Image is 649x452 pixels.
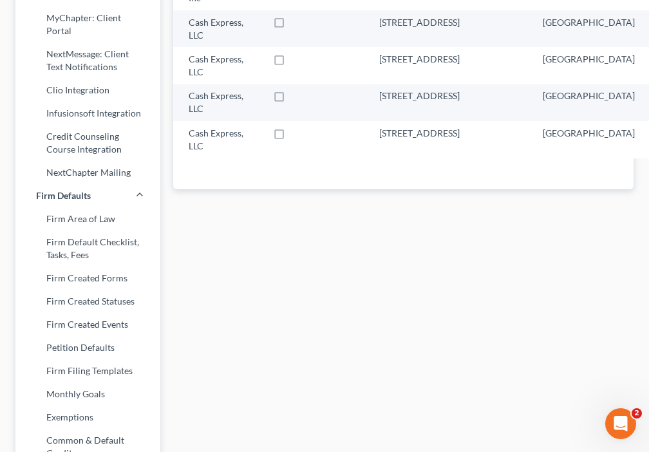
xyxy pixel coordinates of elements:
a: Firm Default Checklist, Tasks, Fees [15,231,160,267]
iframe: Intercom live chat [605,408,636,439]
div: [GEOGRAPHIC_DATA] [543,16,635,29]
a: Infusionsoft Integration [15,102,160,125]
div: Cash Express, LLC [189,89,252,115]
a: Petition Defaults [15,336,160,359]
a: Clio Integration [15,79,160,102]
span: Firm Defaults [36,189,91,202]
div: [GEOGRAPHIC_DATA] [543,89,635,102]
div: [STREET_ADDRESS] [379,127,460,140]
div: [STREET_ADDRESS] [379,53,460,66]
div: Cash Express, LLC [189,16,252,42]
a: NextChapter Mailing [15,161,160,184]
div: [GEOGRAPHIC_DATA] [543,53,635,66]
div: [STREET_ADDRESS] [379,16,460,29]
a: Firm Filing Templates [15,359,160,382]
a: Exemptions [15,406,160,429]
div: Cash Express, LLC [189,127,252,153]
div: [GEOGRAPHIC_DATA] [543,127,635,140]
a: Firm Created Events [15,313,160,336]
a: Credit Counseling Course Integration [15,125,160,161]
a: Firm Created Forms [15,267,160,290]
a: Monthly Goals [15,382,160,406]
span: 2 [632,408,642,419]
div: Cash Express, LLC [189,53,252,79]
a: NextMessage: Client Text Notifications [15,42,160,79]
a: Firm Area of Law [15,207,160,231]
a: MyChapter: Client Portal [15,6,160,42]
a: Firm Defaults [15,184,160,207]
a: Firm Created Statuses [15,290,160,313]
div: [STREET_ADDRESS] [379,89,460,102]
